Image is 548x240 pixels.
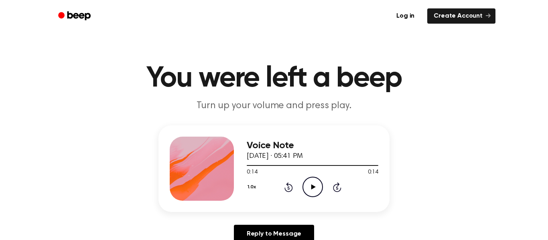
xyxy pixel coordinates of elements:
h1: You were left a beep [69,64,479,93]
a: Create Account [427,8,495,24]
button: 1.0x [247,180,259,194]
a: Log in [388,7,422,25]
h3: Voice Note [247,140,378,151]
span: [DATE] · 05:41 PM [247,153,303,160]
span: 0:14 [247,168,257,177]
span: 0:14 [368,168,378,177]
a: Beep [53,8,98,24]
p: Turn up your volume and press play. [120,99,428,113]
